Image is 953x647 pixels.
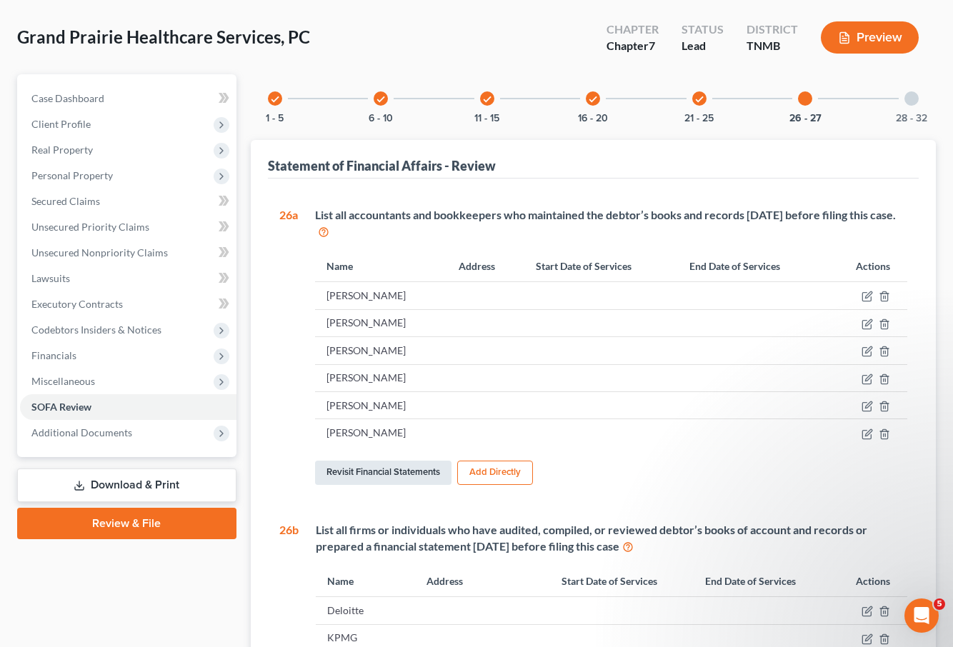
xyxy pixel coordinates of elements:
button: 28 - 32 [896,114,927,124]
span: 7 [649,39,655,52]
button: 11 - 15 [474,114,499,124]
a: Executory Contracts [20,291,236,317]
td: [PERSON_NAME] [315,282,448,309]
i: check [482,94,492,104]
div: 26a [279,207,298,488]
span: Secured Claims [31,195,100,207]
button: 6 - 10 [369,114,393,124]
td: [PERSON_NAME] [315,337,448,364]
span: Financials [31,349,76,361]
i: check [588,94,598,104]
div: Status [682,21,724,38]
a: SOFA Review [20,394,236,420]
th: Start Date of Services [524,251,678,281]
a: Download & Print [17,468,236,502]
th: Actions [826,251,907,281]
th: End Date of Services [694,566,831,596]
td: [PERSON_NAME] [315,419,448,446]
a: Secured Claims [20,189,236,214]
span: Additional Documents [31,426,132,438]
a: Review & File [17,508,236,539]
span: Grand Prairie Healthcare Services, PC [17,26,310,47]
span: SOFA Review [31,401,91,413]
button: 26 - 27 [789,114,822,124]
td: [PERSON_NAME] [315,391,448,418]
div: District [747,21,798,38]
th: Actions [832,566,907,596]
span: Executory Contracts [31,298,123,310]
th: Address [415,566,551,596]
i: check [270,94,280,104]
a: Revisit Financial Statements [315,461,451,485]
button: 21 - 25 [684,114,714,124]
td: Deloitte [316,597,415,624]
div: Lead [682,38,724,54]
div: List all accountants and bookkeepers who maintained the debtor’s books and records [DATE] before ... [315,207,908,240]
div: List all firms or individuals who have audited, compiled, or reviewed debtor’s books of account a... [316,522,908,555]
button: Add Directly [457,461,533,485]
td: [PERSON_NAME] [315,364,448,391]
span: Unsecured Nonpriority Claims [31,246,168,259]
div: TNMB [747,38,798,54]
button: Preview [821,21,919,54]
a: Unsecured Nonpriority Claims [20,240,236,266]
a: Unsecured Priority Claims [20,214,236,240]
a: Case Dashboard [20,86,236,111]
th: Address [447,251,524,281]
span: Codebtors Insiders & Notices [31,323,161,336]
span: Client Profile [31,118,91,130]
div: Chapter [607,38,659,54]
th: End Date of Services [678,251,825,281]
button: 16 - 20 [578,114,608,124]
span: Lawsuits [31,272,70,284]
th: Start Date of Services [550,566,694,596]
th: Name [315,251,448,281]
span: Real Property [31,144,93,156]
span: Personal Property [31,169,113,181]
th: Name [316,566,415,596]
a: Lawsuits [20,266,236,291]
span: Case Dashboard [31,92,104,104]
span: 5 [934,598,945,610]
div: Chapter [607,21,659,38]
td: [PERSON_NAME] [315,309,448,336]
span: Miscellaneous [31,375,95,387]
i: check [376,94,386,104]
iframe: Intercom live chat [904,598,939,633]
div: Statement of Financial Affairs - Review [268,157,496,174]
span: Unsecured Priority Claims [31,221,149,233]
button: 1 - 5 [266,114,284,124]
i: check [694,94,704,104]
